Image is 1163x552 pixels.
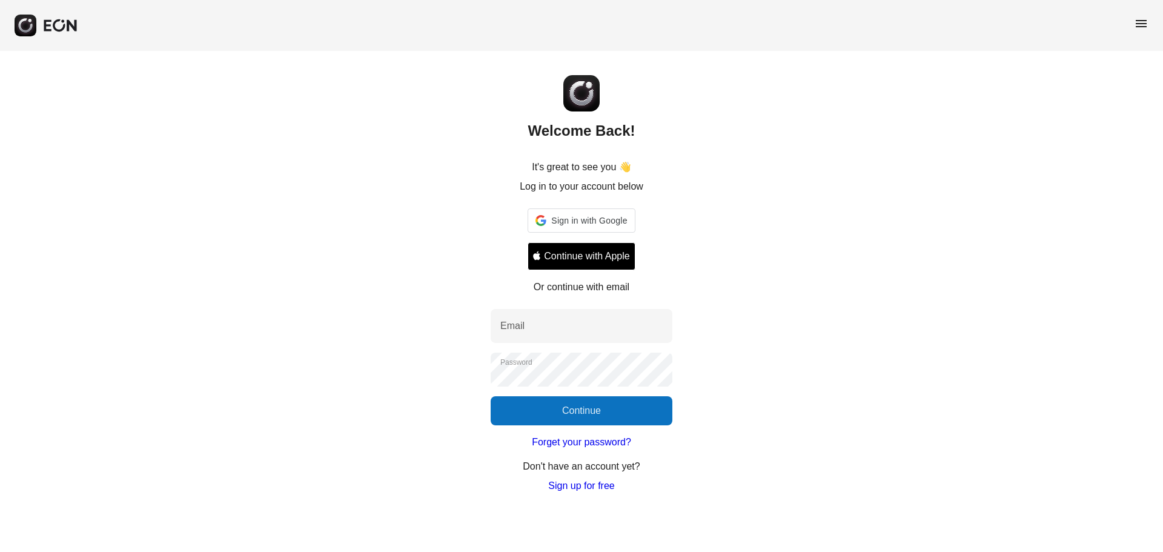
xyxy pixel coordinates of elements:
[528,121,635,141] h2: Welcome Back!
[534,280,629,294] p: Or continue with email
[1134,16,1148,31] span: menu
[532,435,631,450] a: Forget your password?
[528,208,635,233] div: Sign in with Google
[532,160,631,175] p: It's great to see you 👋
[520,179,643,194] p: Log in to your account below
[528,242,635,270] button: Signin with apple ID
[523,459,640,474] p: Don't have an account yet?
[551,213,627,228] span: Sign in with Google
[491,396,672,425] button: Continue
[548,479,614,493] a: Sign up for free
[500,357,532,367] label: Password
[500,319,525,333] label: Email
